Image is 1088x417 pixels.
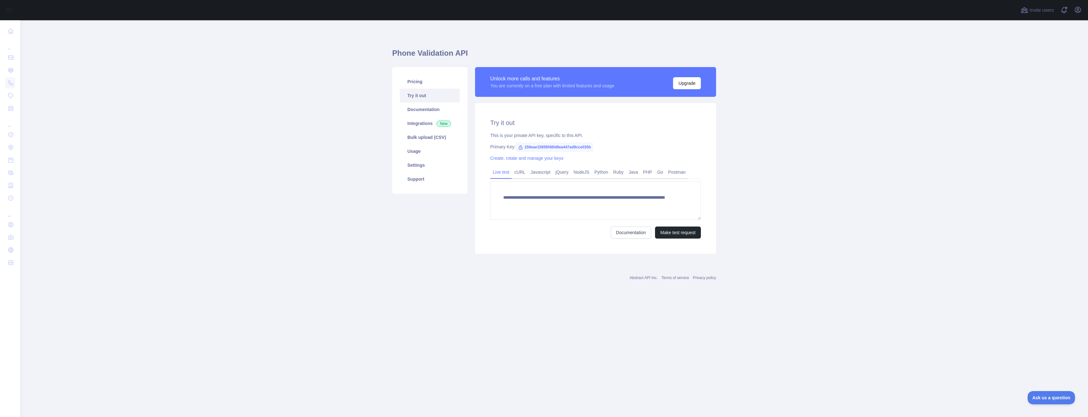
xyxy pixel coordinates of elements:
div: This is your private API key, specific to this API. [490,132,701,139]
a: jQuery [553,167,571,177]
h2: Try it out [490,118,701,127]
a: Integrations New [400,116,460,130]
a: Documentation [400,103,460,116]
a: Support [400,172,460,186]
h1: Phone Validation API [392,48,716,63]
a: Live test [490,167,512,177]
iframe: Toggle Customer Support [1028,391,1075,404]
a: Go [655,167,666,177]
a: Usage [400,144,460,158]
a: Create, rotate and manage your keys [490,156,563,161]
a: Javascript [528,167,553,177]
button: Make test request [655,227,701,239]
a: PHP [640,167,655,177]
div: Unlock more calls and features [490,75,614,83]
div: You are currently on a free plan with limited features and usage [490,83,614,89]
a: Postman [666,167,688,177]
span: New [436,121,451,127]
div: ... [5,205,15,218]
a: Pricing [400,75,460,89]
span: 159eae15859f48fd9ea447ad9cce035b [516,142,593,152]
a: Privacy policy [693,276,716,280]
a: Bulk upload (CSV) [400,130,460,144]
a: Terms of service [661,276,689,280]
div: Primary Key: [490,144,701,150]
a: cURL [512,167,528,177]
a: Abstract API Inc. [630,276,658,280]
div: ... [5,115,15,128]
a: Java [626,167,641,177]
button: Upgrade [673,77,701,89]
a: Settings [400,158,460,172]
a: Documentation [611,227,651,239]
a: NodeJS [571,167,592,177]
a: Ruby [611,167,626,177]
div: ... [5,38,15,51]
a: Python [592,167,611,177]
a: Try it out [400,89,460,103]
span: Invite users [1029,7,1054,14]
button: Invite users [1019,5,1055,15]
